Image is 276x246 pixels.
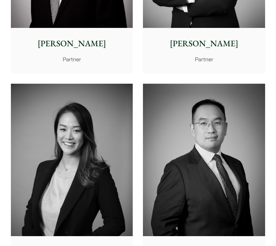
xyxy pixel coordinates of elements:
[16,55,128,63] p: Partner
[148,37,260,50] p: [PERSON_NAME]
[16,37,128,50] p: [PERSON_NAME]
[148,55,260,63] p: Partner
